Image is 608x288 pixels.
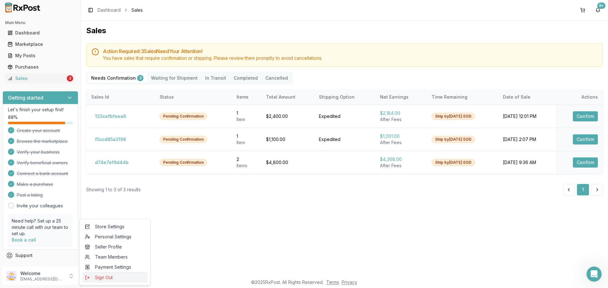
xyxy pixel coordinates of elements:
div: 2 [237,156,256,162]
div: [DATE] 9:36 AM [503,159,551,166]
button: 133cefbfeea6 [91,111,130,121]
p: Need help? Set up a 25 minute call with our team to set up. [12,218,69,237]
nav: breadcrumb [98,7,143,13]
div: $4,368.00 [380,156,421,162]
span: Store Settings [85,224,145,230]
div: Expedited [319,113,370,119]
th: Net Earnings [375,89,427,105]
span: Seller Profile [85,244,145,250]
button: Feedback [3,261,78,273]
div: 1 [237,110,256,116]
button: 1 [577,184,589,195]
a: Dashboard [5,27,76,39]
th: Actions [556,89,603,105]
div: Showing 1 to 3 of 3 results [86,187,141,193]
div: My Posts [8,52,73,59]
span: Connect a bank account [17,170,68,177]
div: 9+ [597,3,605,9]
button: In Transit [201,73,230,83]
a: Store Settings [82,222,148,232]
div: $1,001.00 [380,133,421,139]
a: Team Members [82,252,148,262]
div: After Fees [380,139,421,146]
a: Dashboard [98,7,121,13]
div: Marketplace [8,41,73,47]
a: Personal Settings [82,232,148,242]
a: Seller Profile [82,242,148,252]
span: 88 % [8,114,18,120]
div: 3 [137,75,143,81]
div: 1 [237,133,256,139]
button: Confirm [573,157,598,168]
h3: Getting started [8,94,43,101]
button: Purchases [3,62,78,72]
p: Let's finish your setup first! [8,107,73,113]
button: Sales3 [3,73,78,83]
div: Item s [237,162,256,169]
div: Item [237,139,256,146]
div: You have sales that require confirmation or shipping. Please review them promptly to avoid cancel... [103,55,598,61]
div: Pending Confirmation [160,113,207,120]
a: Purchases [5,61,76,73]
div: [DATE] 2:07 PM [503,136,551,143]
button: Needs Confirmation [87,73,147,83]
p: Welcome [20,270,64,277]
p: [EMAIL_ADDRESS][DOMAIN_NAME] [20,277,64,282]
span: Browse the marketplace [17,138,68,144]
span: Sales [131,7,143,13]
button: Marketplace [3,39,78,49]
div: After Fees [380,116,421,123]
th: Items [231,89,261,105]
th: Sales Id [86,89,155,105]
span: Payment Settings [85,264,145,270]
a: Book a call [12,237,36,242]
span: Make a purchase [17,181,53,187]
div: Ship by [DATE] EOD [432,136,475,143]
div: Pending Confirmation [160,159,207,166]
div: Purchases [8,64,73,70]
iframe: Intercom live chat [586,267,602,282]
button: 9+ [593,5,603,15]
th: Shipping Option [314,89,375,105]
button: d74e7ef9d44b [91,157,132,168]
div: [DATE] 12:01 PM [503,113,551,119]
a: Invite your colleagues [17,203,63,209]
a: Privacy [342,279,357,285]
button: Support [3,250,78,261]
div: Sales [8,75,66,82]
div: Dashboard [8,30,73,36]
div: $2,400.00 [266,113,309,119]
a: Sales3 [5,73,76,84]
span: Feedback [15,264,37,270]
h2: Main Menu [5,20,76,25]
button: Confirm [573,134,598,144]
a: Payment Settings [82,262,148,272]
span: Post a listing [17,192,43,198]
button: Confirm [573,111,598,121]
button: f5ccd85a3198 [91,134,130,144]
button: Dashboard [3,28,78,38]
span: Team Members [85,254,145,260]
span: Verify your business [17,149,60,155]
th: Total Amount [261,89,314,105]
span: Create your account [17,127,60,134]
th: Time Remaining [427,89,498,105]
h1: Sales [86,26,603,36]
div: $1,100.00 [266,136,309,143]
div: Item [237,116,256,123]
button: My Posts [3,51,78,61]
div: $4,800.00 [266,159,309,166]
div: 3 [67,75,73,82]
div: Pending Confirmation [160,136,207,143]
button: Cancelled [262,73,292,83]
span: Personal Settings [85,234,145,240]
h5: Action Required: 3 Sale s Need Your Attention! [103,49,598,54]
div: After Fees [380,162,421,169]
div: Ship by [DATE] EOD [432,159,475,166]
div: $2,184.00 [380,110,421,116]
span: Verify beneficial owners [17,160,68,166]
a: Terms [326,279,339,285]
div: Ship by [DATE] EOD [432,113,475,120]
button: Completed [230,73,262,83]
a: Marketplace [5,39,76,50]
